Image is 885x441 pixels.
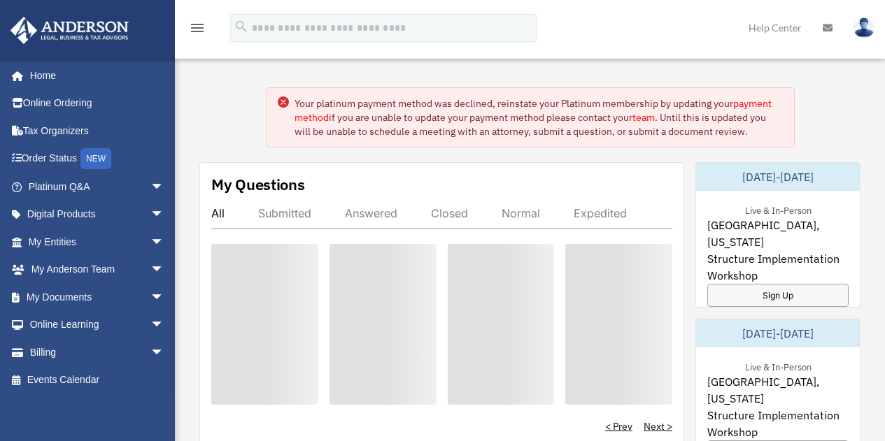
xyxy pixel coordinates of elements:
[734,359,823,373] div: Live & In-Person
[295,97,772,124] a: payment method
[10,62,178,89] a: Home
[605,419,632,433] a: < Prev
[10,338,185,366] a: Billingarrow_drop_down
[189,20,206,36] i: menu
[502,206,540,220] div: Normal
[431,206,468,220] div: Closed
[258,206,311,220] div: Submitted
[696,163,860,191] div: [DATE]-[DATE]
[644,419,672,433] a: Next >
[707,250,849,284] span: Structure Implementation Workshop
[150,256,178,284] span: arrow_drop_down
[10,228,185,256] a: My Entitiesarrow_drop_down
[150,338,178,367] span: arrow_drop_down
[707,217,849,250] span: [GEOGRAPHIC_DATA], [US_STATE]
[234,19,249,34] i: search
[10,89,185,117] a: Online Ordering
[10,145,185,173] a: Order StatusNEW
[632,111,655,124] a: team
[10,283,185,311] a: My Documentsarrow_drop_down
[150,201,178,229] span: arrow_drop_down
[734,202,823,217] div: Live & In-Person
[150,311,178,340] span: arrow_drop_down
[10,311,185,339] a: Online Learningarrow_drop_down
[10,117,185,145] a: Tax Organizers
[189,24,206,36] a: menu
[150,228,178,256] span: arrow_drop_down
[10,173,185,201] a: Platinum Q&Aarrow_drop_down
[707,407,849,440] span: Structure Implementation Workshop
[345,206,397,220] div: Answered
[211,174,305,195] div: My Questions
[10,201,185,229] a: Digital Productsarrow_drop_down
[6,17,133,44] img: Anderson Advisors Platinum Portal
[10,366,185,394] a: Events Calendar
[10,256,185,284] a: My Anderson Teamarrow_drop_down
[854,17,875,38] img: User Pic
[211,206,225,220] div: All
[150,173,178,201] span: arrow_drop_down
[574,206,627,220] div: Expedited
[707,373,849,407] span: [GEOGRAPHIC_DATA], [US_STATE]
[150,283,178,312] span: arrow_drop_down
[80,148,111,169] div: NEW
[295,96,783,138] div: Your platinum payment method was declined, reinstate your Platinum membership by updating your if...
[696,319,860,347] div: [DATE]-[DATE]
[707,284,849,307] a: Sign Up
